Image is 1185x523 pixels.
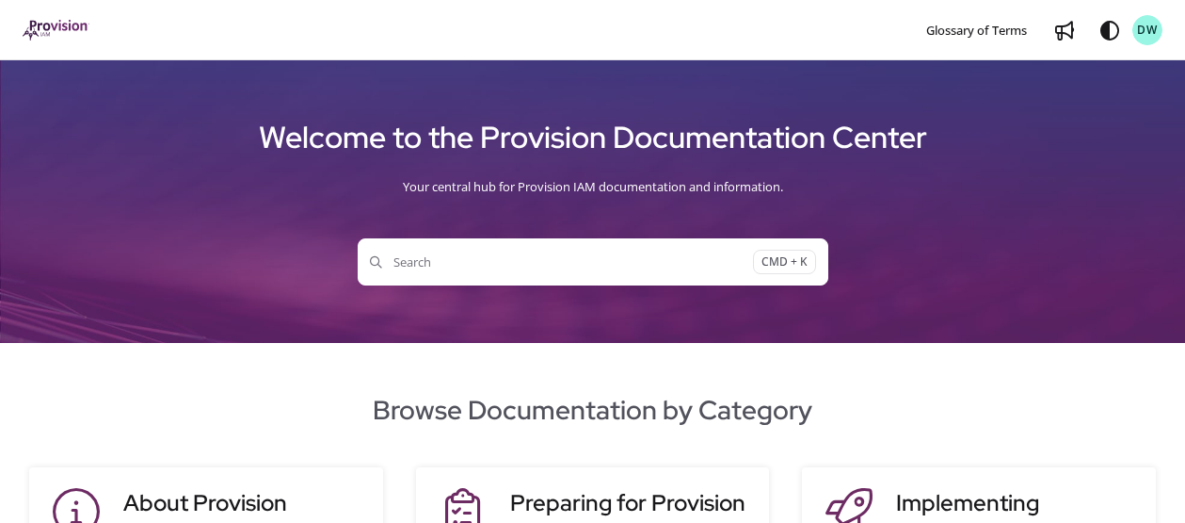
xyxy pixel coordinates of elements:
[510,486,750,520] h3: Preparing for Provision
[23,20,89,41] img: brand logo
[23,112,1162,163] h1: Welcome to the Provision Documentation Center
[1095,15,1125,45] button: Theme options
[1132,15,1162,45] button: DW
[1049,15,1080,45] a: Whats new
[23,390,1162,430] h2: Browse Documentation by Category
[358,238,828,286] button: SearchCMD + K
[1137,22,1158,40] span: DW
[753,250,816,275] span: CMD + K
[23,20,89,41] a: Project logo
[23,163,1162,210] div: Your central hub for Provision IAM documentation and information.
[926,22,1027,39] span: Glossary of Terms
[370,253,753,271] span: Search
[123,486,363,520] h3: About Provision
